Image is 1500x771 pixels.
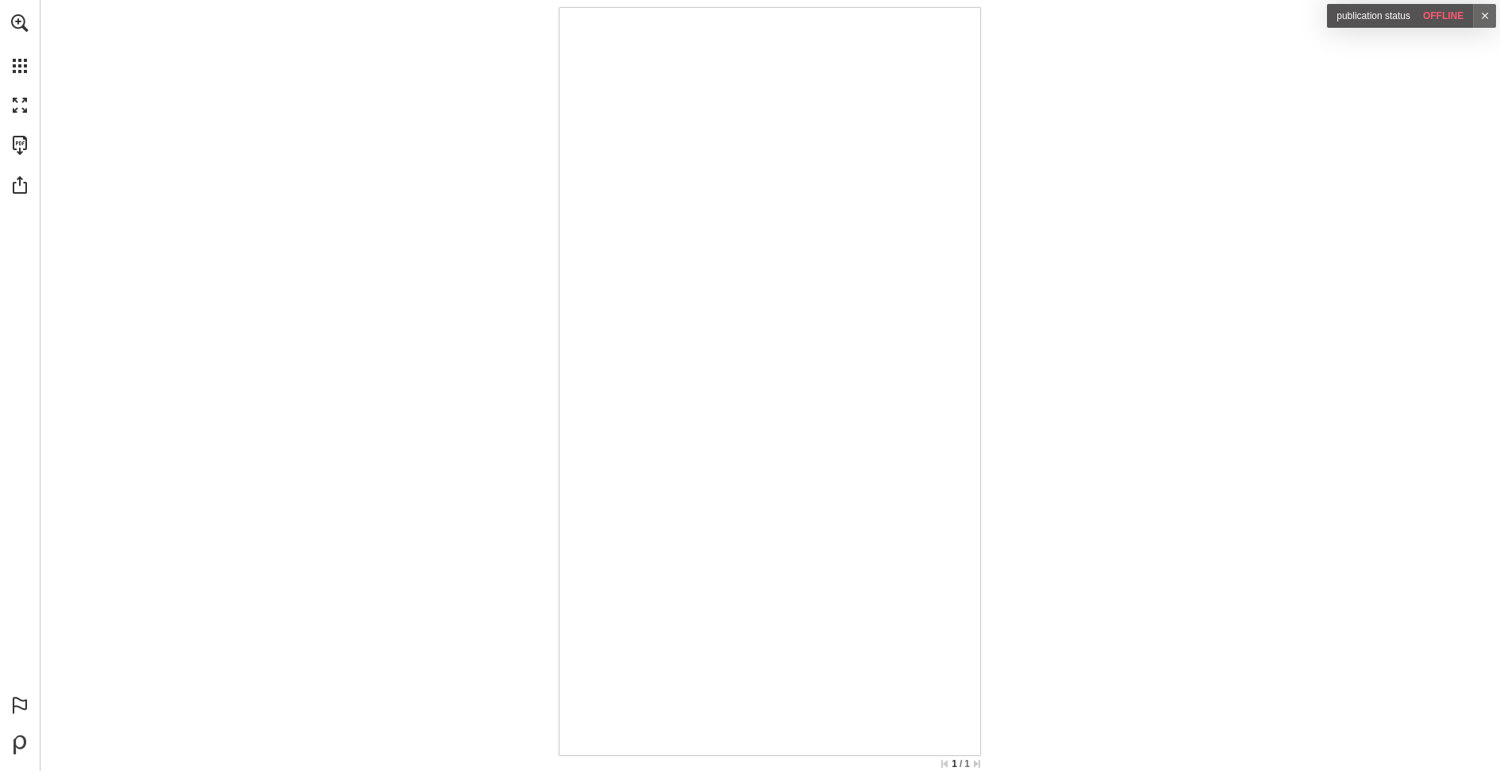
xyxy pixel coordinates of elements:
a: Skip to the last page [974,760,980,768]
span: Current page position is 1 of 1 [952,758,970,769]
span: Publication Status [1337,10,1410,21]
a: Skip to the first page [941,760,948,768]
span: 1 [952,758,957,770]
div: offline [1327,4,1473,28]
a: ✕ [1473,4,1496,28]
span: 1 [964,758,970,770]
section: Publication Content - int 3 group 1 - API Hotspots test [560,8,980,755]
span: / [957,758,964,770]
